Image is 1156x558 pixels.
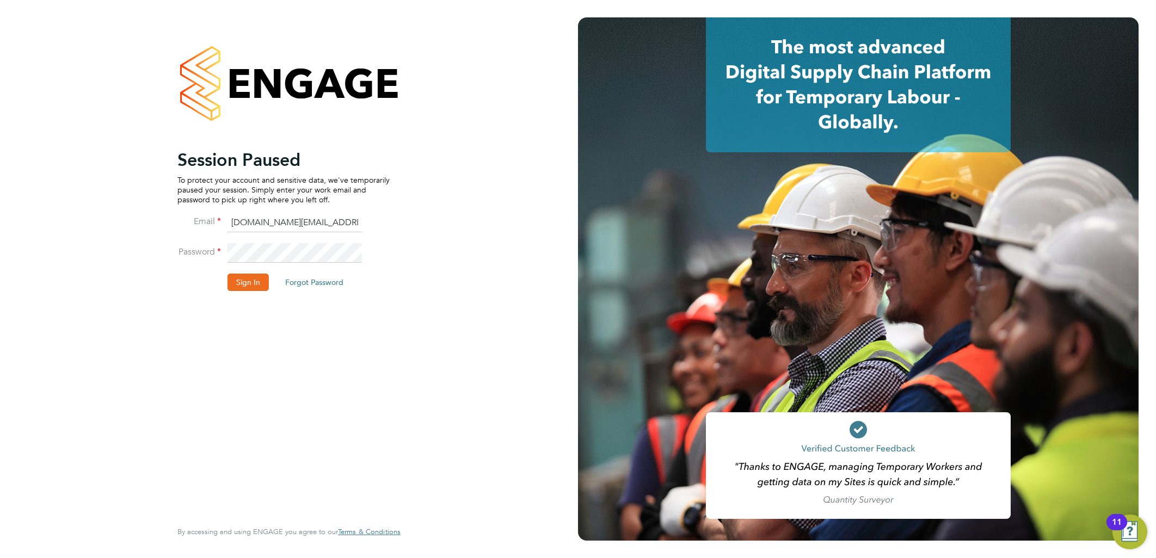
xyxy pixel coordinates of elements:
[177,175,390,205] p: To protect your account and sensitive data, we've temporarily paused your session. Simply enter y...
[338,528,401,536] a: Terms & Conditions
[177,149,390,171] h2: Session Paused
[1112,514,1147,549] button: Open Resource Center, 11 new notifications
[177,216,221,227] label: Email
[227,274,269,291] button: Sign In
[276,274,352,291] button: Forgot Password
[338,527,401,536] span: Terms & Conditions
[177,246,221,258] label: Password
[1112,522,1122,536] div: 11
[177,527,401,536] span: By accessing and using ENGAGE you agree to our
[227,213,362,233] input: Enter your work email...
